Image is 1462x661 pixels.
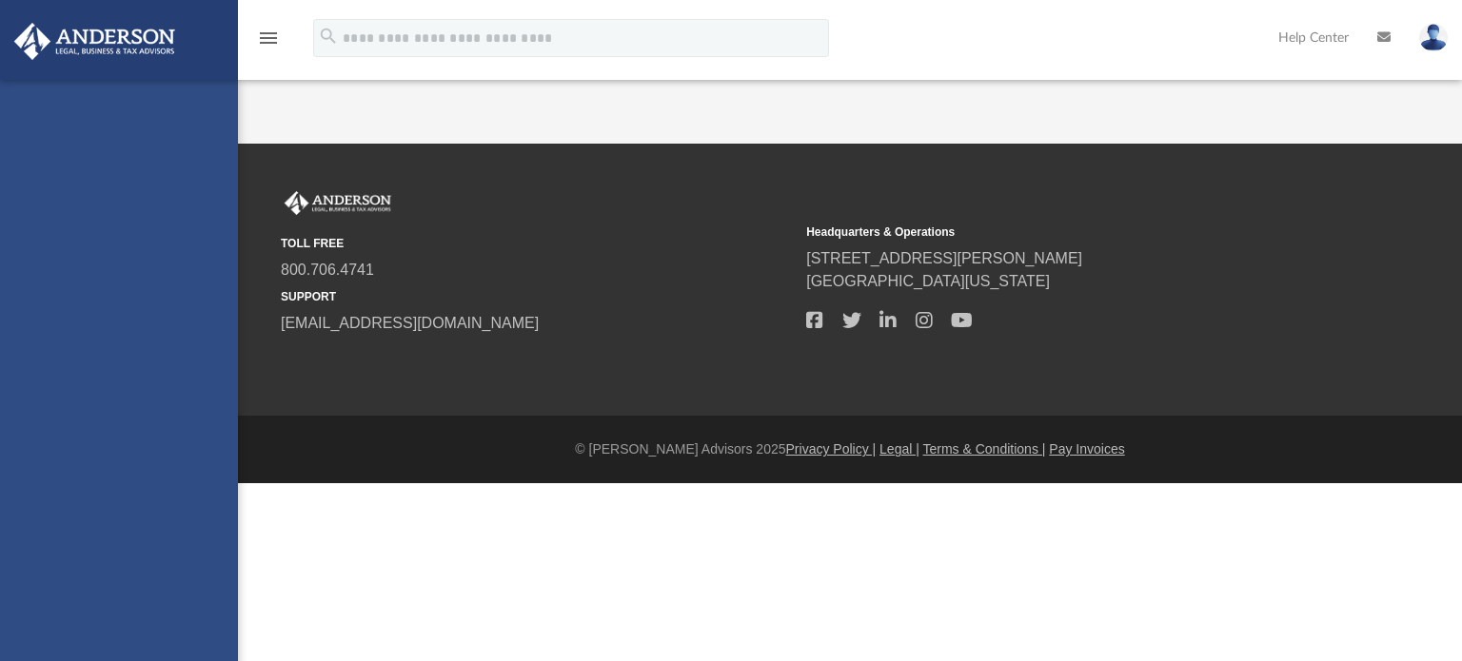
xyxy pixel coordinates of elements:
a: Legal | [879,441,919,457]
small: SUPPORT [281,288,793,305]
a: [EMAIL_ADDRESS][DOMAIN_NAME] [281,315,539,331]
a: [STREET_ADDRESS][PERSON_NAME] [806,250,1082,266]
div: © [PERSON_NAME] Advisors 2025 [238,439,1462,459]
a: menu [257,36,280,49]
a: Terms & Conditions | [923,441,1046,457]
a: [GEOGRAPHIC_DATA][US_STATE] [806,273,1050,289]
small: Headquarters & Operations [806,224,1318,241]
img: Anderson Advisors Platinum Portal [9,23,181,60]
img: User Pic [1419,24,1448,51]
a: Pay Invoices [1049,441,1124,457]
img: Anderson Advisors Platinum Portal [281,191,395,216]
i: menu [257,27,280,49]
i: search [318,26,339,47]
a: Privacy Policy | [786,441,877,457]
small: TOLL FREE [281,235,793,252]
a: 800.706.4741 [281,262,374,278]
